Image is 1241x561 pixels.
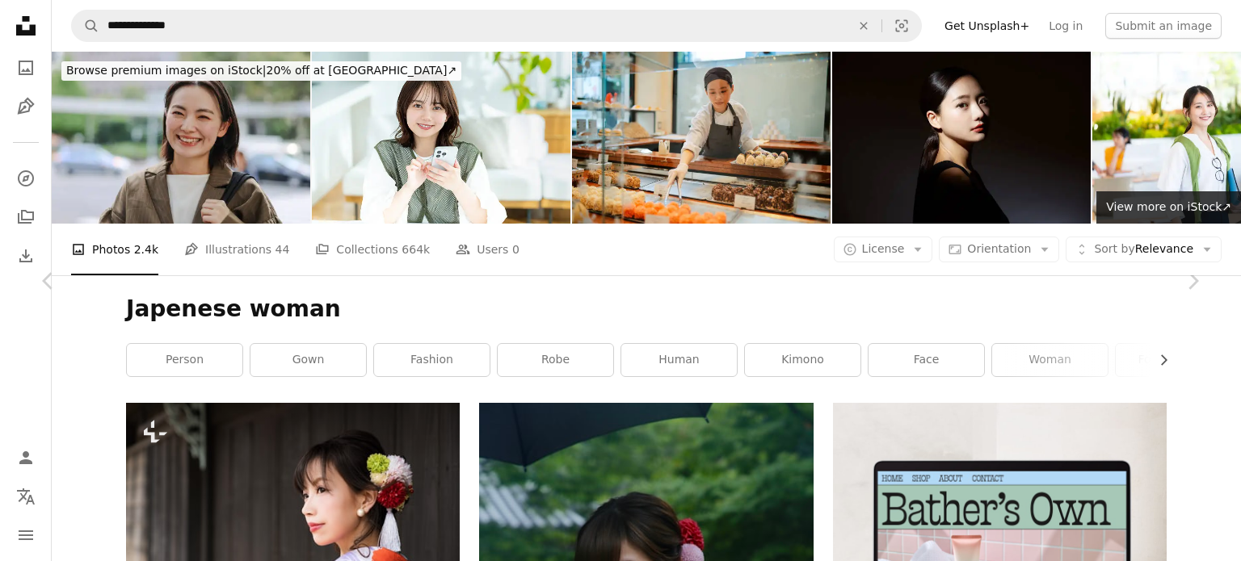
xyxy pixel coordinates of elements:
[10,162,42,195] a: Explore
[1039,13,1092,39] a: Log in
[1094,242,1134,255] span: Sort by
[402,241,430,258] span: 664k
[276,241,290,258] span: 44
[512,241,520,258] span: 0
[992,344,1108,376] a: woman
[967,242,1031,255] span: Orientation
[10,519,42,551] button: Menu
[312,52,570,224] img: Young woman operating a smartphone in the room
[10,201,42,233] a: Collections
[1066,237,1222,262] button: Sort byRelevance
[498,344,613,376] a: robe
[10,480,42,513] button: Language
[10,52,42,84] a: Photos
[846,10,881,41] button: Clear
[939,237,1059,262] button: Orientation
[1149,344,1167,376] button: scroll list to the right
[127,344,242,376] a: person
[1094,241,1193,257] span: Relevance
[374,344,490,376] a: fashion
[935,13,1039,39] a: Get Unsplash+
[1105,13,1222,39] button: Submit an image
[71,10,922,42] form: Find visuals sitewide
[882,10,921,41] button: Visual search
[745,344,860,376] a: kimono
[10,90,42,123] a: Illustrations
[1106,200,1231,213] span: View more on iStock ↗
[52,52,471,90] a: Browse premium images on iStock|20% off at [GEOGRAPHIC_DATA]↗
[315,224,430,275] a: Collections 664k
[834,237,933,262] button: License
[72,10,99,41] button: Search Unsplash
[1144,203,1241,358] a: Next
[1096,191,1241,224] a: View more on iStock↗
[184,224,289,275] a: Illustrations 44
[52,52,310,224] img: Portrait of Asian Young Woman
[66,64,456,77] span: 20% off at [GEOGRAPHIC_DATA] ↗
[250,344,366,376] a: gown
[456,224,520,275] a: Users 0
[869,344,984,376] a: face
[126,507,460,521] a: Young asian girl wearing kimono (Japanese traditional clothes).
[572,52,831,224] img: Bakery small business in Tokyo, Japan
[621,344,737,376] a: human
[832,52,1091,224] img: Elegant beauty portrait of a young Asian woman in light and shadow
[862,242,905,255] span: License
[126,295,1167,324] h1: Japenese woman
[1116,344,1231,376] a: formal wear
[10,442,42,474] a: Log in / Sign up
[66,64,266,77] span: Browse premium images on iStock |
